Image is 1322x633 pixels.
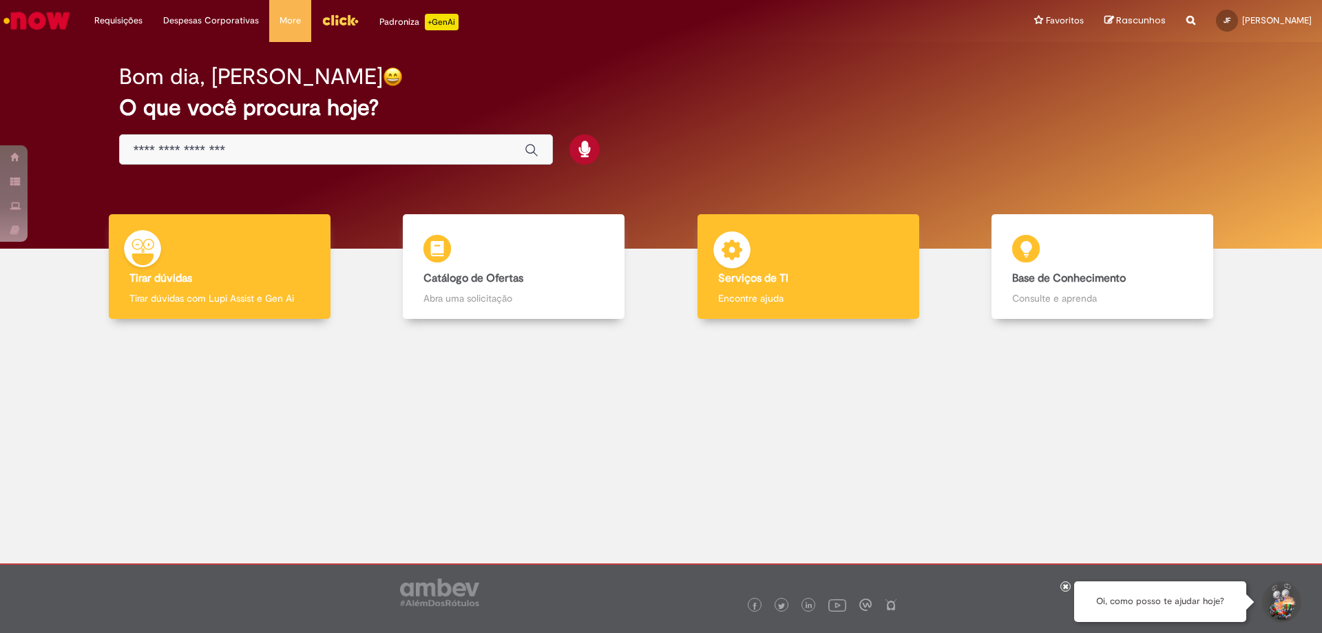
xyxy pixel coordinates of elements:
span: More [280,14,301,28]
button: Iniciar Conversa de Suporte [1260,581,1301,623]
p: Encontre ajuda [718,291,899,305]
h2: O que você procura hoje? [119,96,1204,120]
p: +GenAi [425,14,459,30]
img: logo_footer_naosei.png [885,599,897,611]
p: Consulte e aprenda [1012,291,1193,305]
img: logo_footer_ambev_rotulo_gray.png [400,579,479,606]
a: Base de Conhecimento Consulte e aprenda [956,214,1250,320]
div: Padroniza [379,14,459,30]
img: logo_footer_twitter.png [778,603,785,610]
a: Serviços de TI Encontre ajuda [661,214,956,320]
b: Catálogo de Ofertas [423,271,523,285]
img: ServiceNow [1,7,72,34]
p: Tirar dúvidas com Lupi Assist e Gen Ai [129,291,310,305]
span: Requisições [94,14,143,28]
span: Despesas Corporativas [163,14,259,28]
b: Tirar dúvidas [129,271,192,285]
span: JF [1224,16,1230,25]
b: Serviços de TI [718,271,788,285]
span: [PERSON_NAME] [1242,14,1312,26]
span: Favoritos [1046,14,1084,28]
div: Oi, como posso te ajudar hoje? [1074,581,1246,622]
img: logo_footer_youtube.png [828,596,846,614]
p: Abra uma solicitação [423,291,604,305]
b: Base de Conhecimento [1012,271,1126,285]
img: happy-face.png [383,67,403,87]
span: Rascunhos [1116,14,1166,27]
img: click_logo_yellow_360x200.png [322,10,359,30]
a: Tirar dúvidas Tirar dúvidas com Lupi Assist e Gen Ai [72,214,367,320]
img: logo_footer_linkedin.png [806,602,812,610]
h2: Bom dia, [PERSON_NAME] [119,65,383,89]
a: Rascunhos [1104,14,1166,28]
img: logo_footer_facebook.png [751,603,758,610]
img: logo_footer_workplace.png [859,599,872,611]
a: Catálogo de Ofertas Abra uma solicitação [367,214,662,320]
